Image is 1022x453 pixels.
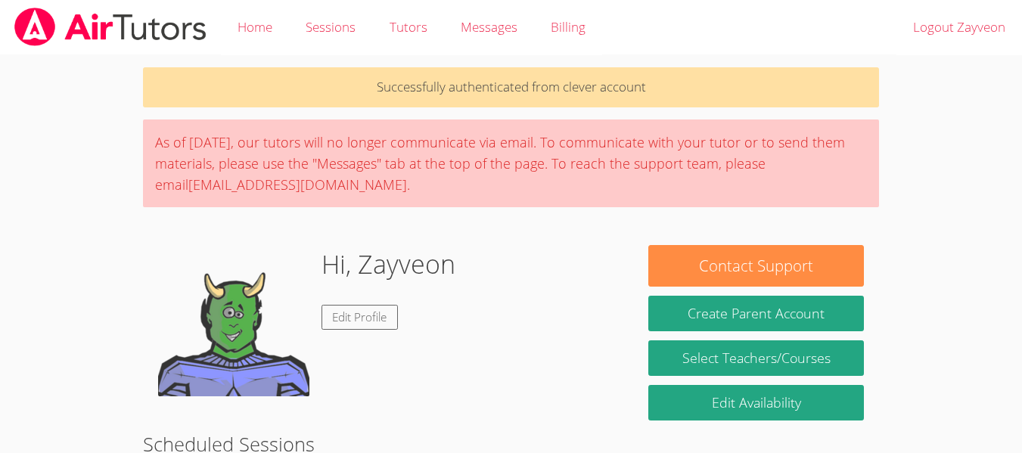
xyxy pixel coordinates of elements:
[648,296,864,331] button: Create Parent Account
[322,245,455,284] h1: Hi, Zayveon
[143,67,879,107] p: Successfully authenticated from clever account
[158,245,309,396] img: default.png
[322,305,399,330] a: Edit Profile
[648,340,864,376] a: Select Teachers/Courses
[648,245,864,287] button: Contact Support
[143,119,879,207] div: As of [DATE], our tutors will no longer communicate via email. To communicate with your tutor or ...
[13,8,208,46] img: airtutors_banner-c4298cdbf04f3fff15de1276eac7730deb9818008684d7c2e4769d2f7ddbe033.png
[461,18,517,36] span: Messages
[648,385,864,420] a: Edit Availability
